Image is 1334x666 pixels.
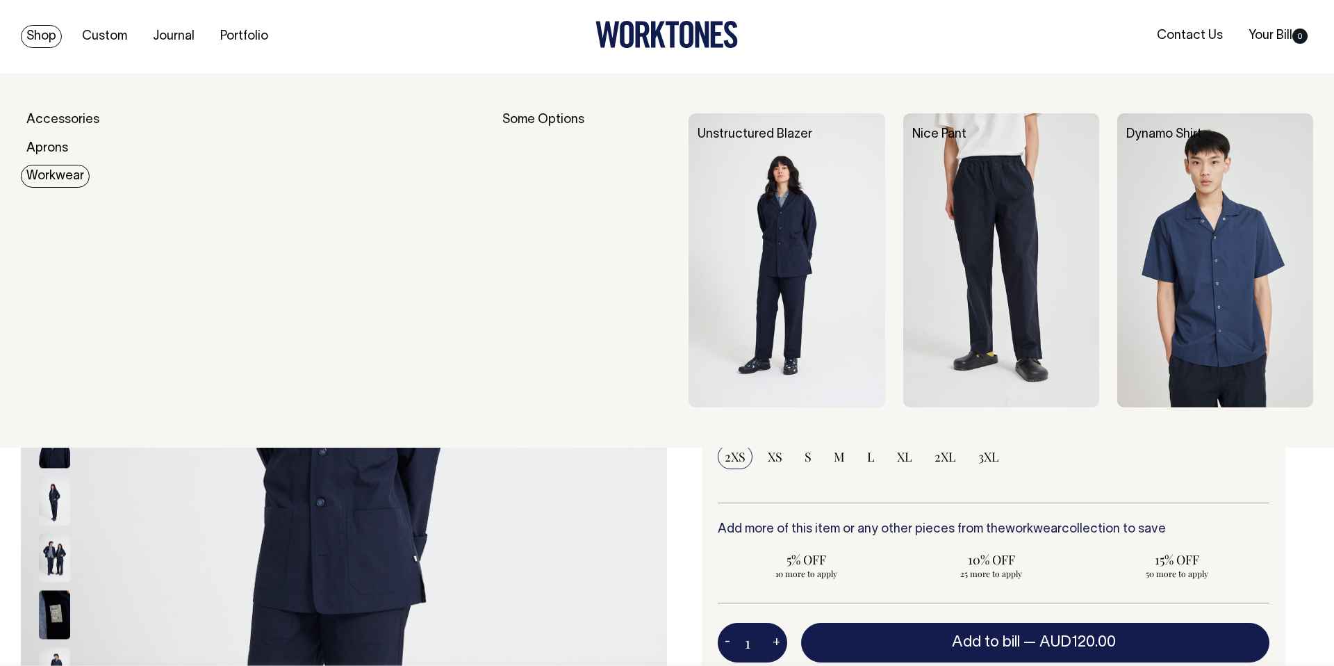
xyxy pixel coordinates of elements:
[718,629,737,657] button: -
[903,547,1080,583] input: 10% OFF 25 more to apply
[21,137,74,160] a: Aprons
[798,444,818,469] input: S
[1005,523,1062,535] a: workwear
[910,551,1073,568] span: 10% OFF
[867,448,875,465] span: L
[1039,635,1116,649] span: AUD120.00
[768,448,782,465] span: XS
[1292,29,1308,44] span: 0
[1117,113,1313,407] img: Dynamo Shirt
[952,635,1020,649] span: Add to bill
[801,623,1269,662] button: Add to bill —AUD120.00
[1088,547,1265,583] input: 15% OFF 50 more to apply
[39,476,70,525] img: dark-navy
[39,590,70,639] img: dark-navy
[698,129,812,140] a: Unstructured Blazer
[21,108,105,131] a: Accessories
[860,444,882,469] input: L
[910,568,1073,579] span: 25 more to apply
[718,547,895,583] input: 5% OFF 10 more to apply
[725,448,746,465] span: 2XS
[718,444,752,469] input: 2XS
[903,113,1099,407] img: Nice Pant
[827,444,852,469] input: M
[21,25,62,48] a: Shop
[805,448,812,465] span: S
[725,551,888,568] span: 5% OFF
[725,568,888,579] span: 10 more to apply
[1023,635,1119,649] span: —
[928,444,963,469] input: 2XL
[1095,568,1258,579] span: 50 more to apply
[76,25,133,48] a: Custom
[215,25,274,48] a: Portfolio
[897,448,912,465] span: XL
[1243,24,1313,47] a: Your Bill0
[912,129,966,140] a: Nice Pant
[978,448,999,465] span: 3XL
[971,444,1006,469] input: 3XL
[766,629,787,657] button: +
[834,448,845,465] span: M
[502,113,670,407] div: Some Options
[1126,129,1202,140] a: Dynamo Shirt
[21,165,90,188] a: Workwear
[890,444,919,469] input: XL
[39,533,70,582] img: dark-navy
[934,448,956,465] span: 2XL
[147,25,200,48] a: Journal
[1095,551,1258,568] span: 15% OFF
[689,113,884,407] img: Unstructured Blazer
[761,444,789,469] input: XS
[718,523,1269,537] h6: Add more of this item or any other pieces from the collection to save
[1151,24,1228,47] a: Contact Us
